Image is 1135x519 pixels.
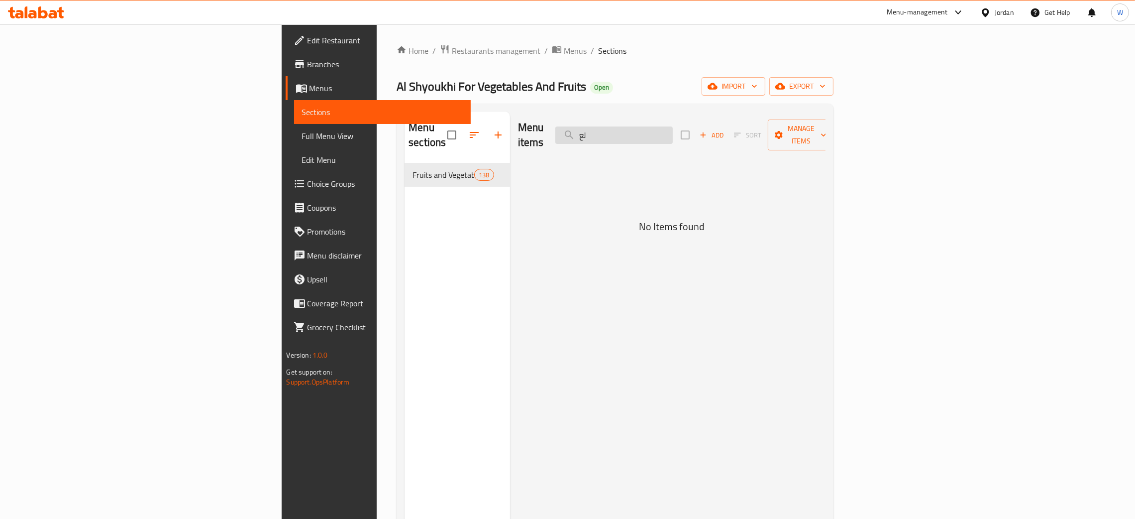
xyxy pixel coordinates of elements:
[518,120,544,150] h2: Menu items
[590,83,613,92] span: Open
[308,202,463,214] span: Coupons
[555,127,673,144] input: search
[474,169,494,181] div: items
[308,58,463,70] span: Branches
[294,148,471,172] a: Edit Menu
[405,163,510,187] div: Fruits and Vegetables138
[308,321,463,333] span: Grocery Checklist
[405,159,510,191] nav: Menu sections
[547,219,796,235] h5: No Items found
[702,77,765,96] button: import
[287,376,350,389] a: Support.OpsPlatform
[287,366,332,379] span: Get support on:
[308,273,463,285] span: Upsell
[286,76,471,100] a: Menus
[441,125,462,145] span: Select all sections
[564,45,587,57] span: Menus
[286,52,471,76] a: Branches
[308,297,463,309] span: Coverage Report
[286,172,471,196] a: Choice Groups
[302,154,463,166] span: Edit Menu
[598,45,626,57] span: Sections
[769,77,833,96] button: export
[1117,7,1123,18] span: W
[727,128,768,143] span: Select section first
[413,169,474,181] span: Fruits and Vegetables
[308,178,463,190] span: Choice Groups
[544,45,548,57] li: /
[776,123,826,147] span: Manage items
[286,220,471,244] a: Promotions
[696,128,727,143] span: Add item
[696,128,727,143] button: Add
[286,291,471,315] a: Coverage Report
[590,82,613,94] div: Open
[552,44,587,57] a: Menus
[286,244,471,267] a: Menu disclaimer
[591,45,594,57] li: /
[440,44,540,57] a: Restaurants management
[286,196,471,220] a: Coupons
[475,170,493,180] span: 138
[397,44,833,57] nav: breadcrumb
[452,45,540,57] span: Restaurants management
[777,80,825,93] span: export
[312,349,328,362] span: 1.0.0
[286,267,471,291] a: Upsell
[768,120,834,150] button: Manage items
[310,82,463,94] span: Menus
[286,28,471,52] a: Edit Restaurant
[308,34,463,46] span: Edit Restaurant
[710,80,757,93] span: import
[995,7,1014,18] div: Jordan
[294,100,471,124] a: Sections
[698,130,725,141] span: Add
[294,124,471,148] a: Full Menu View
[397,75,586,98] span: Al Shyoukhi For Vegetables And Fruits
[462,123,486,147] span: Sort sections
[286,315,471,339] a: Grocery Checklist
[302,130,463,142] span: Full Menu View
[308,226,463,238] span: Promotions
[287,349,311,362] span: Version:
[887,6,948,18] div: Menu-management
[486,123,510,147] button: Add section
[302,106,463,118] span: Sections
[308,250,463,261] span: Menu disclaimer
